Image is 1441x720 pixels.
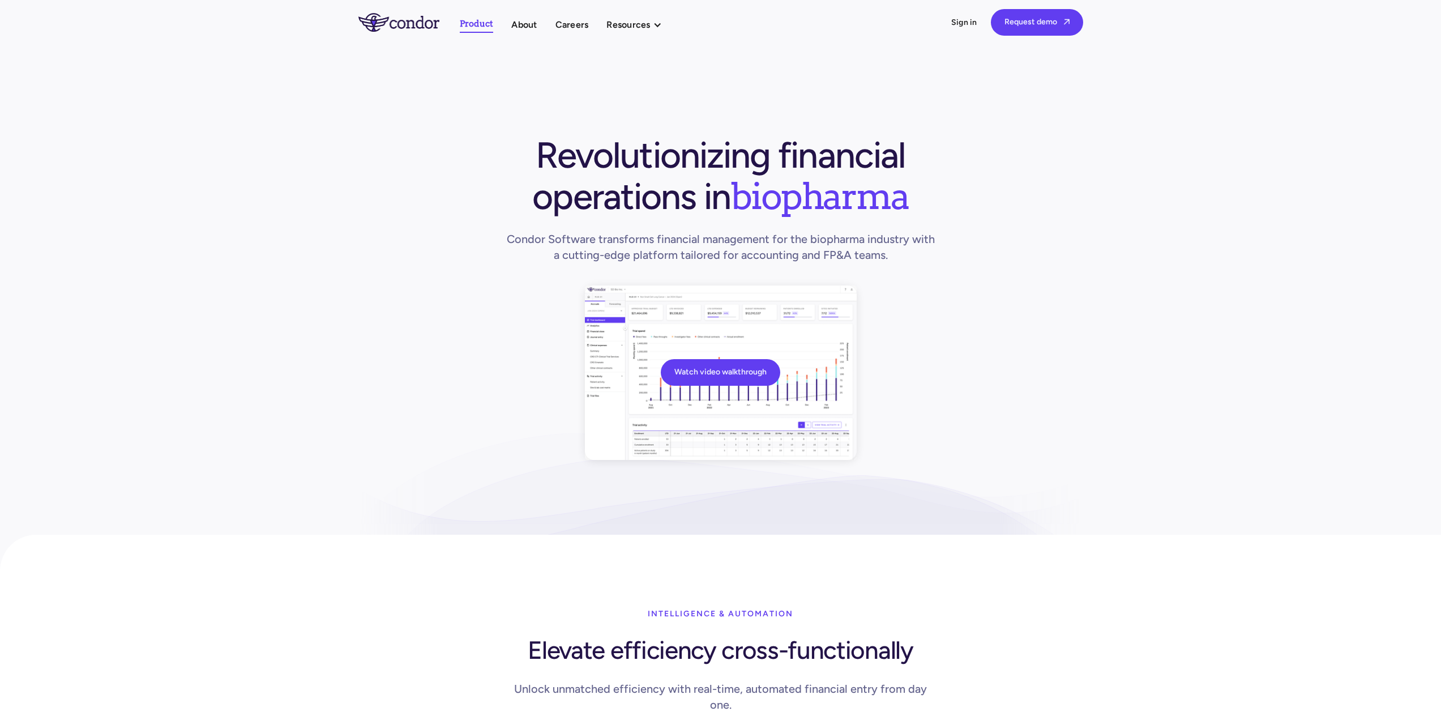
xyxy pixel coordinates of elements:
[991,9,1083,36] a: Request demo
[460,16,494,33] a: Product
[606,17,673,32] div: Resources
[503,681,938,713] div: Unlock unmatched efficiency with real-time, automated financial entry from day one.
[606,17,650,32] div: Resources
[528,630,913,666] h1: Elevate efficiency cross-functionally
[503,135,938,216] h1: Revolutionizing financial operations in
[555,17,589,32] a: Careers
[503,231,938,263] h1: Condor Software transforms financial management for the biopharma industry with a cutting-edge pl...
[648,603,793,625] div: Intelligence & Automation
[1064,18,1070,25] span: 
[661,359,780,386] a: Watch video walkthrough
[730,174,908,218] span: biopharma
[358,13,460,31] a: home
[511,17,537,32] a: About
[951,17,977,28] a: Sign in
